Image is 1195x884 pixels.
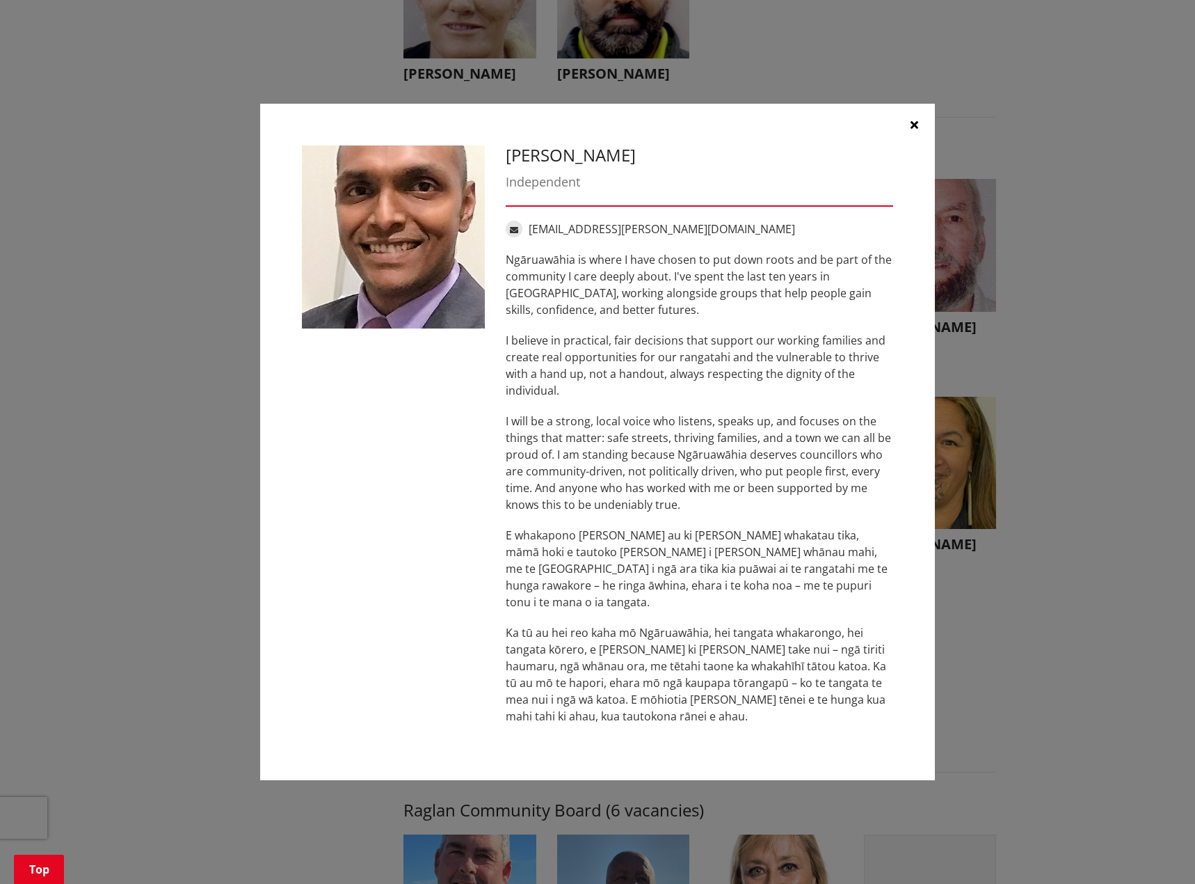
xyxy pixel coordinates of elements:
p: I will be a strong, local voice who listens, speaks up, and focuses on the things that matter: sa... [506,413,893,513]
h3: [PERSON_NAME] [506,145,893,166]
a: [EMAIL_ADDRESS][PERSON_NAME][DOMAIN_NAME] [529,221,795,237]
div: Independent [506,173,893,191]
p: Ngāruawāhia is where I have chosen to put down roots and be part of the community I care deeply a... [506,251,893,318]
iframe: Messenger Launcher [1131,826,1181,876]
a: Top [14,855,64,884]
p: Ka tū au hei reo kaha mō Ngāruawāhia, hei tangata whakarongo, hei tangata kōrero, e [PERSON_NAME]... [506,624,893,725]
img: WO-W-NN__SUDHAN_G__tXp8d [302,145,485,329]
p: I believe in practical, fair decisions that support our working families and create real opportun... [506,332,893,399]
p: E whakapono [PERSON_NAME] au ki [PERSON_NAME] whakatau tika, māmā hoki e tautoko [PERSON_NAME] i ... [506,527,893,610]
